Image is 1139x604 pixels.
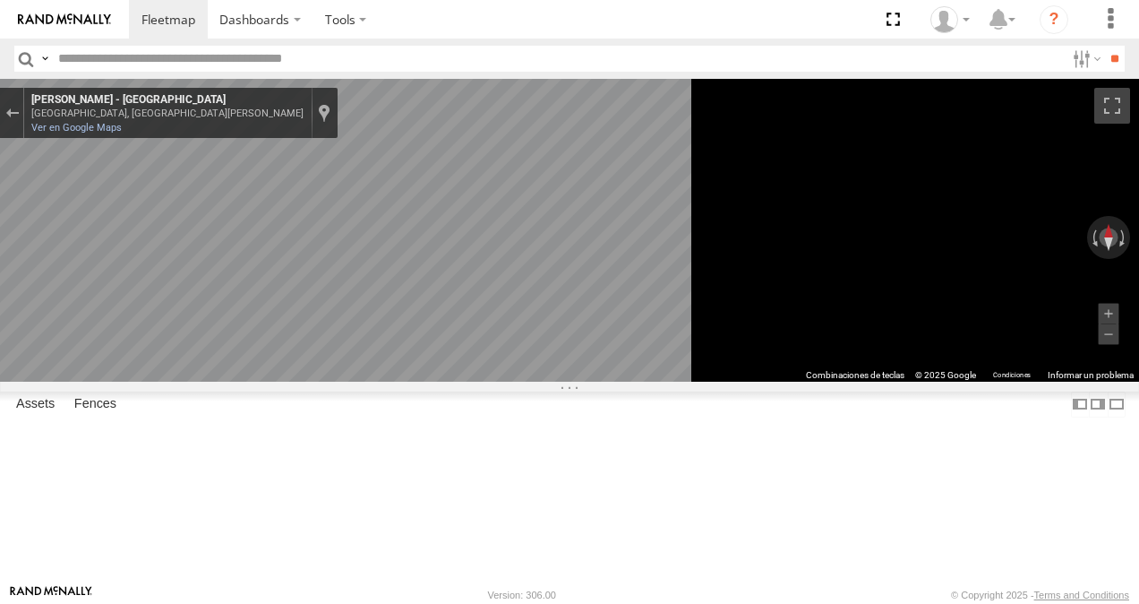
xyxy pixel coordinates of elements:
[1100,216,1118,259] button: Restablecer la vista
[1066,46,1104,72] label: Search Filter Options
[1118,216,1130,259] button: Rotar en el sentido de las manecillas del reloj
[1094,88,1130,124] button: Activar o desactivar la vista de pantalla completa
[1071,392,1089,418] label: Dock Summary Table to the Left
[1108,392,1126,418] label: Hide Summary Table
[924,6,976,33] div: XPD GLOBAL
[1099,304,1119,324] button: Acercar
[31,108,304,119] div: [GEOGRAPHIC_DATA], [GEOGRAPHIC_DATA][PERSON_NAME]
[915,370,976,380] span: © 2025 Google
[31,122,122,134] a: Ver en Google Maps
[65,392,125,417] label: Fences
[1089,392,1107,418] label: Dock Summary Table to the Right
[1087,216,1100,259] button: Rotar en sentido antihorario
[7,392,64,417] label: Assets
[1099,324,1119,345] button: Alejar
[1048,370,1134,380] a: Informar un problema
[18,13,111,26] img: rand-logo.svg
[1040,5,1068,34] i: ?
[1034,590,1129,600] a: Terms and Conditions
[318,103,330,123] a: Mostrar ubicación en el mapa
[488,590,556,600] div: Version: 306.00
[951,590,1129,600] div: © Copyright 2025 -
[993,372,1031,379] a: Condiciones (se abre en una nueva pestaña)
[10,586,92,604] a: Visit our Website
[38,46,52,72] label: Search Query
[806,369,904,382] button: Combinaciones de teclas
[31,93,304,108] div: [PERSON_NAME] - [GEOGRAPHIC_DATA]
